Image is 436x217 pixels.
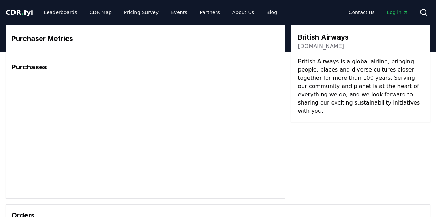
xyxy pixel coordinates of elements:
a: Leaderboards [39,6,83,19]
a: Partners [194,6,225,19]
h3: Purchases [11,62,279,72]
h3: Purchaser Metrics [11,33,279,44]
a: Contact us [343,6,380,19]
span: Log in [387,9,408,16]
a: [DOMAIN_NAME] [298,42,344,51]
a: Blog [261,6,283,19]
span: CDR fyi [6,8,33,17]
a: CDR.fyi [6,8,33,17]
h3: British Airways [298,32,349,42]
p: British Airways is a global airline, bringing people, places and diverse cultures closer together... [298,57,423,115]
a: About Us [227,6,260,19]
nav: Main [39,6,283,19]
span: . [21,8,24,17]
a: Events [165,6,193,19]
nav: Main [343,6,414,19]
a: CDR Map [84,6,117,19]
a: Pricing Survey [119,6,164,19]
a: Log in [382,6,414,19]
